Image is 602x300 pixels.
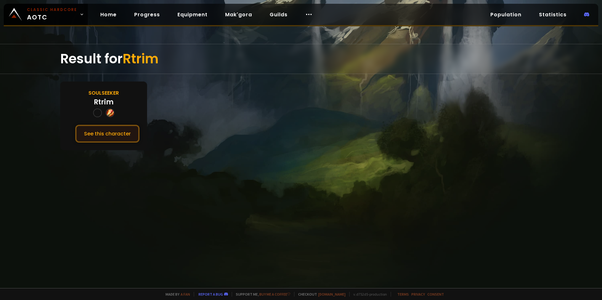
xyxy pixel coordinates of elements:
[349,292,387,297] span: v. d752d5 - production
[162,292,190,297] span: Made by
[27,7,77,13] small: Classic Hardcore
[88,89,119,97] div: Soulseeker
[411,292,425,297] a: Privacy
[60,44,542,74] div: Result for
[94,97,114,107] div: Rtrim
[232,292,290,297] span: Support me,
[123,50,159,68] span: Rtrim
[397,292,409,297] a: Terms
[181,292,190,297] a: a fan
[172,8,213,21] a: Equipment
[427,292,444,297] a: Consent
[198,292,223,297] a: Report a bug
[129,8,165,21] a: Progress
[318,292,346,297] a: [DOMAIN_NAME]
[485,8,526,21] a: Population
[95,8,122,21] a: Home
[75,125,140,143] button: See this character
[220,8,257,21] a: Mak'gora
[294,292,346,297] span: Checkout
[534,8,572,21] a: Statistics
[265,8,293,21] a: Guilds
[259,292,290,297] a: Buy me a coffee
[4,4,88,25] a: Classic HardcoreAOTC
[27,7,77,22] span: AOTC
